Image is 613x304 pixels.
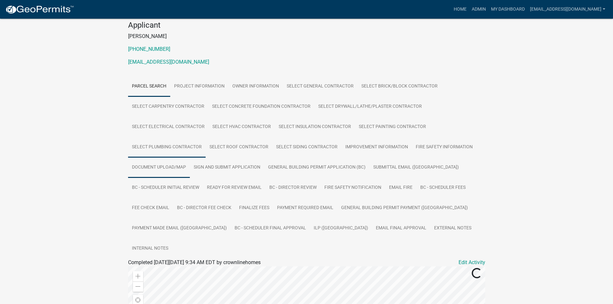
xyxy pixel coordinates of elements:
a: Document Upload/Map [128,157,190,178]
a: Ready for Review Email [203,178,265,198]
span: Completed [DATE][DATE] 9:34 AM EDT by crownlinehomes [128,259,261,265]
a: Select General Contractor [283,76,358,97]
a: BC - Scheduler Initial Review [128,178,203,198]
a: BC - Director Review [265,178,320,198]
a: Fire Safety Information [412,137,477,158]
a: Select Plumbing contractor [128,137,206,158]
a: Payment Required Email [273,198,337,218]
a: Submittal Email ([GEOGRAPHIC_DATA]) [369,157,463,178]
a: Parcel search [128,76,170,97]
a: Sign and Submit Application [190,157,264,178]
a: Email Final Approval [372,218,430,239]
a: Internal Notes [128,238,172,259]
a: Select Drywall/Lathe/Plaster contractor [314,97,426,117]
a: BC - Scheduler Final Approval [231,218,310,239]
a: ILP ([GEOGRAPHIC_DATA]) [310,218,372,239]
a: BC - Scheduler Fees [416,178,469,198]
a: Select Roof contractor [206,137,272,158]
a: [EMAIL_ADDRESS][DOMAIN_NAME] [128,59,209,65]
a: Edit Activity [459,259,485,266]
p: [PERSON_NAME] [128,32,485,40]
div: Zoom out [133,281,143,292]
a: Fee Check Email [128,198,173,218]
a: [EMAIL_ADDRESS][DOMAIN_NAME] [527,3,608,15]
a: Select Carpentry contractor [128,97,208,117]
a: Select Siding contractor [272,137,341,158]
a: Select Brick/Block Contractor [358,76,441,97]
a: Select Electrical contractor [128,117,209,137]
a: Home [451,3,469,15]
a: Admin [469,3,488,15]
a: Fire Safety Notification [320,178,385,198]
a: Payment Made Email ([GEOGRAPHIC_DATA]) [128,218,231,239]
a: My Dashboard [488,3,527,15]
a: Email Fire [385,178,416,198]
a: [PHONE_NUMBER] [128,46,170,52]
div: Zoom in [133,271,143,281]
a: Select Insulation contractor [275,117,355,137]
a: Improvement Information [341,137,412,158]
a: General Building Permit Application (BC) [264,157,369,178]
a: BC - Director Fee Check [173,198,235,218]
a: External Notes [430,218,475,239]
a: Select HVAC Contractor [209,117,275,137]
a: Select Concrete Foundation contractor [208,97,314,117]
a: Project Information [170,76,228,97]
a: Finalize Fees [235,198,273,218]
h4: Applicant [128,21,485,30]
a: Select Painting contractor [355,117,430,137]
a: General Building Permit Payment ([GEOGRAPHIC_DATA]) [337,198,472,218]
a: Owner Information [228,76,283,97]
